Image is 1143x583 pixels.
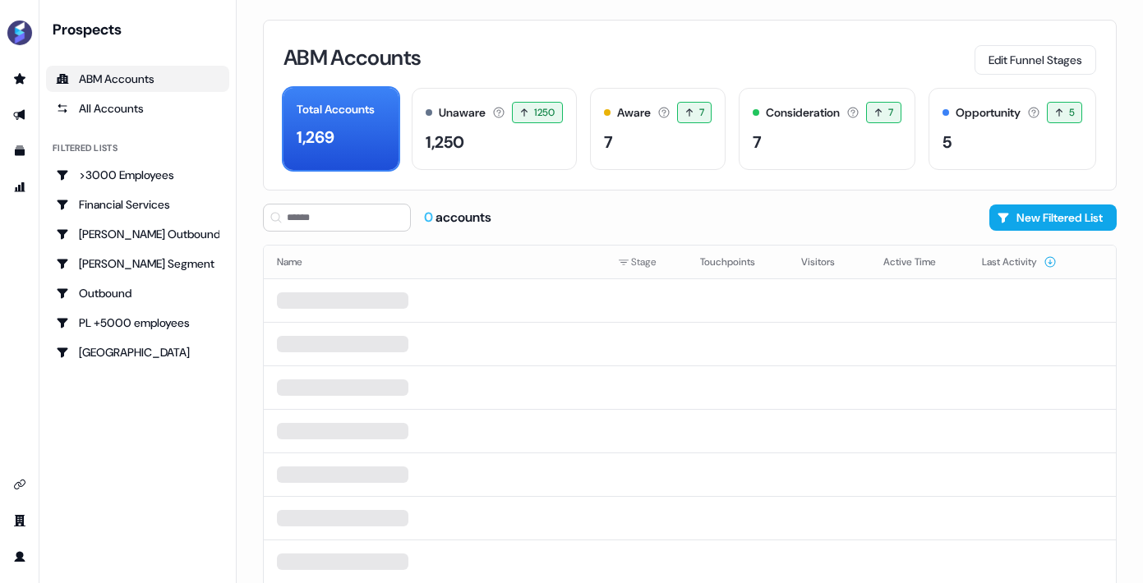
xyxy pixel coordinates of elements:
[46,339,229,365] a: Go to Poland
[7,544,33,570] a: Go to profile
[46,280,229,306] a: Go to Outbound
[297,101,375,118] div: Total Accounts
[424,209,491,227] div: accounts
[801,247,855,277] button: Visitors
[753,130,762,154] div: 7
[439,104,486,122] div: Unaware
[618,254,674,270] div: Stage
[56,314,219,331] div: PL +5000 employees
[46,66,229,92] a: ABM Accounts
[766,104,840,122] div: Consideration
[883,247,956,277] button: Active Time
[7,66,33,92] a: Go to prospects
[700,247,775,277] button: Touchpoints
[264,246,605,278] th: Name
[56,255,219,272] div: [PERSON_NAME] Segment
[53,141,118,155] div: Filtered lists
[424,209,436,226] span: 0
[56,344,219,360] div: [GEOGRAPHIC_DATA]
[426,130,464,154] div: 1,250
[46,95,229,122] a: All accounts
[7,138,33,164] a: Go to templates
[46,191,229,218] a: Go to Financial Services
[888,104,893,121] span: 7
[982,247,1057,277] button: Last Activity
[617,104,651,122] div: Aware
[53,20,229,39] div: Prospects
[56,167,219,183] div: >3000 Employees
[943,130,952,154] div: 5
[7,507,33,534] a: Go to team
[989,204,1117,231] button: New Filtered List
[56,100,219,117] div: All Accounts
[604,130,613,154] div: 7
[297,125,334,149] div: 1,269
[534,104,555,121] span: 1250
[1069,104,1075,121] span: 5
[975,45,1096,75] button: Edit Funnel Stages
[56,226,219,242] div: [PERSON_NAME] Outbound
[46,221,229,247] a: Go to Kasper's Outbound
[699,104,704,121] span: 7
[56,285,219,301] div: Outbound
[56,196,219,213] div: Financial Services
[7,471,33,498] a: Go to integrations
[56,71,219,87] div: ABM Accounts
[46,310,229,336] a: Go to PL +5000 employees
[956,104,1021,122] div: Opportunity
[46,250,229,277] a: Go to Kasper's Segment
[46,162,229,188] a: Go to >3000 Employees
[283,47,421,68] h3: ABM Accounts
[7,102,33,128] a: Go to outbound experience
[7,174,33,200] a: Go to attribution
